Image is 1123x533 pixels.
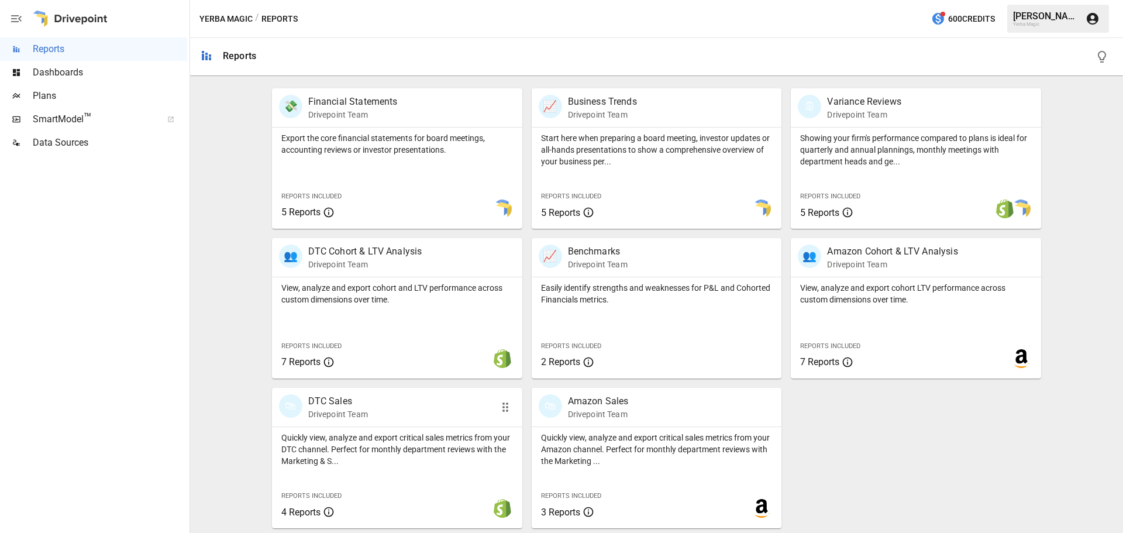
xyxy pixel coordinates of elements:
[800,342,860,350] span: Reports Included
[281,507,321,518] span: 4 Reports
[827,245,957,259] p: Amazon Cohort & LTV Analysis
[308,394,368,408] p: DTC Sales
[752,200,771,218] img: smart model
[33,112,154,126] span: SmartModel
[541,507,580,518] span: 3 Reports
[541,282,773,305] p: Easily identify strengths and weaknesses for P&L and Cohorted Financials metrics.
[568,259,628,270] p: Drivepoint Team
[568,394,629,408] p: Amazon Sales
[539,245,562,268] div: 📈
[926,8,1000,30] button: 600Credits
[279,95,302,118] div: 💸
[281,356,321,367] span: 7 Reports
[541,432,773,467] p: Quickly view, analyze and export critical sales metrics from your Amazon channel. Perfect for mon...
[84,111,92,125] span: ™
[1013,11,1079,22] div: [PERSON_NAME]
[308,95,398,109] p: Financial Statements
[281,342,342,350] span: Reports Included
[752,499,771,518] img: amazon
[281,282,513,305] p: View, analyze and export cohort and LTV performance across custom dimensions over time.
[948,12,995,26] span: 600 Credits
[493,200,512,218] img: smart model
[568,109,637,121] p: Drivepoint Team
[800,207,839,218] span: 5 Reports
[827,95,901,109] p: Variance Reviews
[33,89,187,103] span: Plans
[541,492,601,500] span: Reports Included
[995,200,1014,218] img: shopify
[541,132,773,167] p: Start here when preparing a board meeting, investor updates or all-hands presentations to show a ...
[281,207,321,218] span: 5 Reports
[281,132,513,156] p: Export the core financial statements for board meetings, accounting reviews or investor presentat...
[281,192,342,200] span: Reports Included
[541,356,580,367] span: 2 Reports
[568,408,629,420] p: Drivepoint Team
[798,95,821,118] div: 🗓
[568,245,628,259] p: Benchmarks
[798,245,821,268] div: 👥
[1013,22,1079,27] div: Yerba Magic
[33,42,187,56] span: Reports
[1012,200,1031,218] img: smart model
[541,207,580,218] span: 5 Reports
[308,109,398,121] p: Drivepoint Team
[539,394,562,418] div: 🛍
[223,50,256,61] div: Reports
[800,282,1032,305] p: View, analyze and export cohort LTV performance across custom dimensions over time.
[493,349,512,368] img: shopify
[33,136,187,150] span: Data Sources
[827,259,957,270] p: Drivepoint Team
[33,66,187,80] span: Dashboards
[800,356,839,367] span: 7 Reports
[281,492,342,500] span: Reports Included
[541,192,601,200] span: Reports Included
[281,432,513,467] p: Quickly view, analyze and export critical sales metrics from your DTC channel. Perfect for monthl...
[308,408,368,420] p: Drivepoint Team
[199,12,253,26] button: Yerba Magic
[255,12,259,26] div: /
[279,394,302,418] div: 🛍
[308,259,422,270] p: Drivepoint Team
[539,95,562,118] div: 📈
[308,245,422,259] p: DTC Cohort & LTV Analysis
[1012,349,1031,368] img: amazon
[493,499,512,518] img: shopify
[568,95,637,109] p: Business Trends
[827,109,901,121] p: Drivepoint Team
[800,132,1032,167] p: Showing your firm's performance compared to plans is ideal for quarterly and annual plannings, mo...
[541,342,601,350] span: Reports Included
[800,192,860,200] span: Reports Included
[279,245,302,268] div: 👥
